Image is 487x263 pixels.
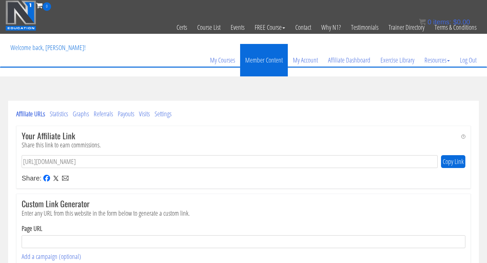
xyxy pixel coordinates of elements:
[67,39,73,45] img: tab_keywords_by_traffic_grey.svg
[250,11,290,44] a: FREE Course
[5,34,91,61] p: Welcome back, [PERSON_NAME]!
[427,18,431,26] span: 0
[50,109,68,118] a: Statistics
[155,109,171,118] a: Settings
[16,109,45,118] a: Affiliate URLs
[453,18,470,26] bdi: 0.00
[455,44,482,76] a: Log Out
[323,44,375,76] a: Affiliate Dashboard
[441,155,465,168] button: Copy Link
[22,252,81,261] a: Add a campaign (optional)
[433,18,451,26] span: items:
[346,11,384,44] a: Testimonials
[5,0,36,31] img: n1-education
[22,131,101,140] h3: Your Affiliate Link
[290,11,316,44] a: Contact
[288,44,323,76] a: My Account
[22,173,42,183] div: Share:
[11,18,16,23] img: website_grey.svg
[22,199,465,208] h3: Custom Link Generator
[240,44,288,76] a: Member Content
[73,109,89,118] a: Graphs
[205,44,240,76] a: My Courses
[139,109,150,118] a: Visits
[22,140,101,150] p: Share this link to earn commissions.
[419,44,455,76] a: Resources
[94,109,113,118] a: Referrals
[43,2,51,11] span: 0
[36,1,51,10] a: 0
[430,11,482,44] a: Terms & Conditions
[453,18,457,26] span: $
[226,11,250,44] a: Events
[22,208,465,218] p: Enter any URL from this website in the form below to generate a custom link.
[18,39,24,45] img: tab_domain_overview_orange.svg
[316,11,346,44] a: Why N1?
[19,11,33,16] div: v 4.0.25
[11,11,16,16] img: logo_orange.svg
[118,109,134,118] a: Payouts
[384,11,430,44] a: Trainer Directory
[26,40,61,44] div: Domain Overview
[375,44,419,76] a: Exercise Library
[171,11,192,44] a: Certs
[75,40,114,44] div: Keywords by Traffic
[419,18,470,26] a: 0 items: $0.00
[18,18,74,23] div: Domain: [DOMAIN_NAME]
[22,223,42,234] label: Page URL
[419,19,426,25] img: icon11.png
[192,11,226,44] a: Course List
